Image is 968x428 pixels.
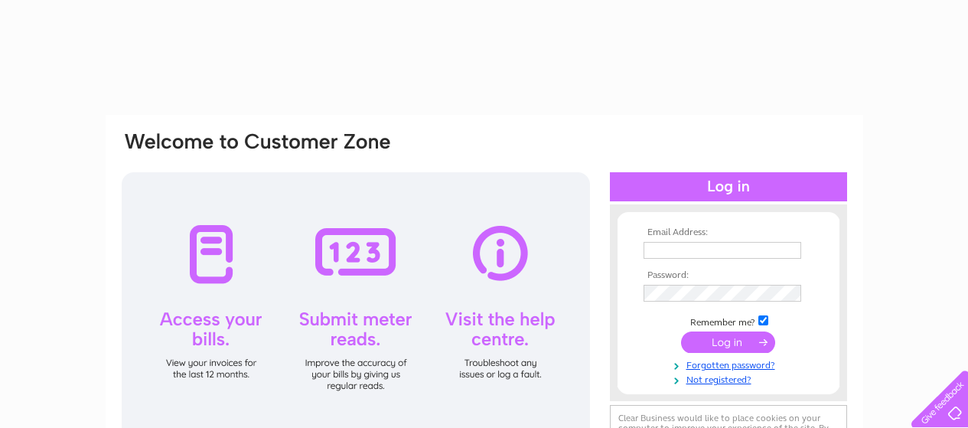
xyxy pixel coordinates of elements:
[640,313,817,328] td: Remember me?
[640,270,817,281] th: Password:
[640,227,817,238] th: Email Address:
[644,371,817,386] a: Not registered?
[644,357,817,371] a: Forgotten password?
[681,332,775,353] input: Submit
